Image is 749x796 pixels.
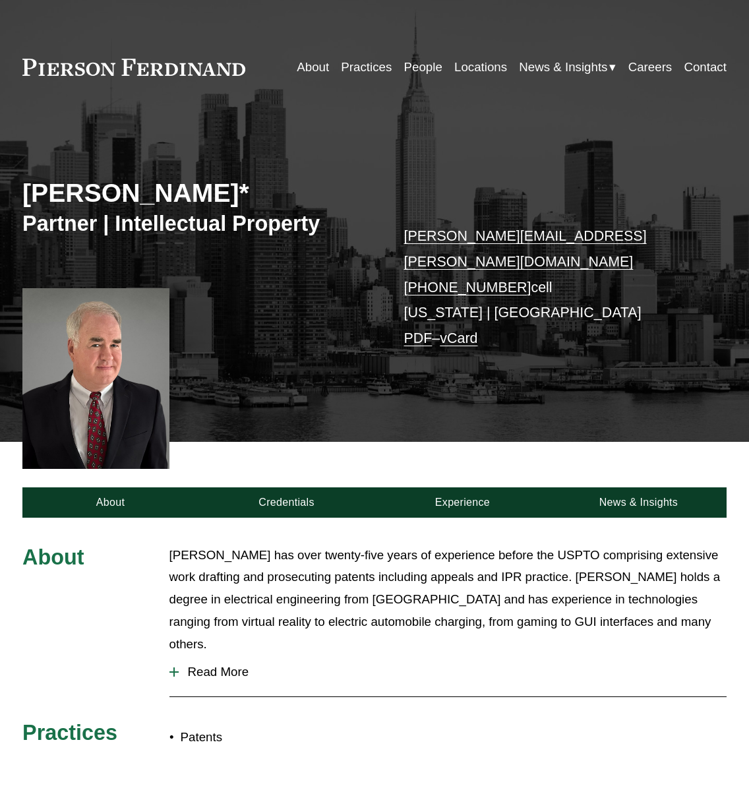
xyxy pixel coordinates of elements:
[404,280,531,295] a: [PHONE_NUMBER]
[297,55,329,79] a: About
[519,56,607,78] span: News & Insights
[22,487,198,518] a: About
[404,228,646,270] a: [PERSON_NAME][EMAIL_ADDRESS][PERSON_NAME][DOMAIN_NAME]
[22,210,374,237] h3: Partner | Intellectual Property
[198,487,374,518] a: Credentials
[404,55,442,79] a: People
[169,655,727,689] button: Read More
[22,545,84,569] span: About
[519,55,616,79] a: folder dropdown
[169,544,727,656] p: [PERSON_NAME] has over twenty-five years of experience before the USPTO comprising extensive work...
[374,487,551,518] a: Experience
[22,721,117,745] span: Practices
[22,177,374,208] h2: [PERSON_NAME]*
[628,55,673,79] a: Careers
[404,330,432,346] a: PDF
[179,665,727,679] span: Read More
[341,55,392,79] a: Practices
[551,487,727,518] a: News & Insights
[440,330,477,346] a: vCard
[404,224,697,351] p: cell [US_STATE] | [GEOGRAPHIC_DATA] –
[684,55,727,79] a: Contact
[181,726,374,749] p: Patents
[454,55,507,79] a: Locations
